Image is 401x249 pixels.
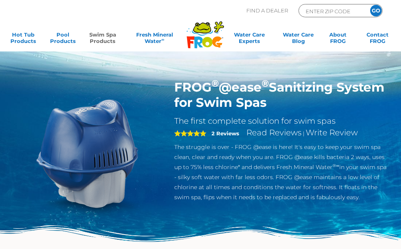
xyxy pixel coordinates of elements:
[305,6,359,16] input: Zip Code Form
[212,78,219,89] sup: ®
[161,37,164,42] sup: ∞
[306,128,358,137] a: Write Review
[225,31,274,47] a: Water CareExperts
[370,5,382,16] input: GO
[303,130,304,137] span: |
[174,130,206,137] span: 5
[174,80,387,110] h1: FROG @ease Sanitizing System for Swim Spas
[48,31,79,47] a: PoolProducts
[87,31,118,47] a: Swim SpaProducts
[127,31,182,47] a: Fresh MineralWater∞
[14,80,163,229] img: ss-@ease-hero.png
[246,128,302,137] a: Read Reviews
[362,31,393,47] a: ContactFROG
[262,78,269,89] sup: ®
[332,163,339,168] sup: ®∞
[174,142,387,202] p: The struggle is over - FROG @ease is here! It's easy to keep your swim spa clean, clear and ready...
[322,31,353,47] a: AboutFROG
[283,31,314,47] a: Water CareBlog
[246,4,288,17] p: Find A Dealer
[8,31,39,47] a: Hot TubProducts
[174,116,387,126] h2: The first complete solution for swim spas
[212,130,239,137] strong: 2 Reviews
